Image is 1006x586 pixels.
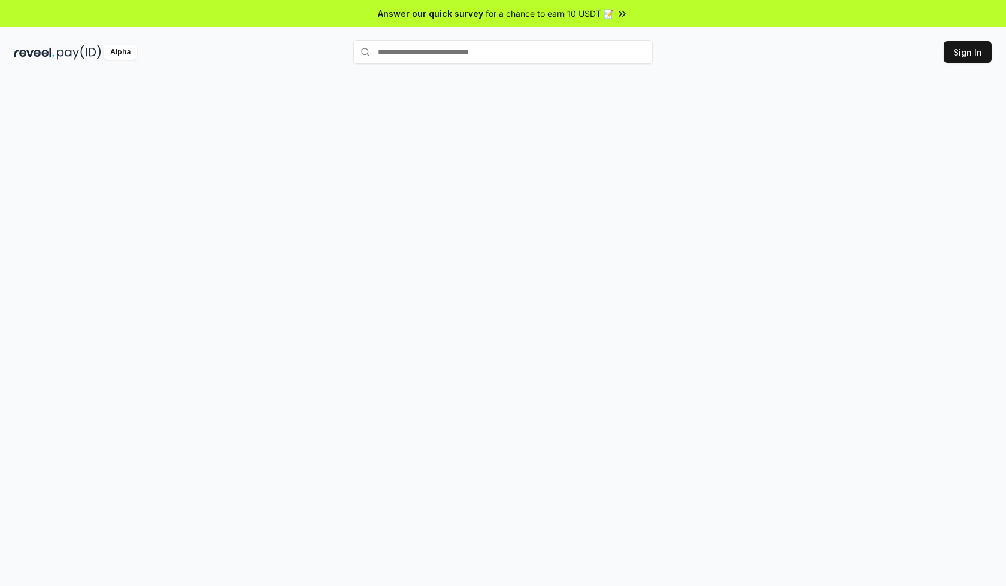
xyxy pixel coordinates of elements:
[14,45,54,60] img: reveel_dark
[378,7,483,20] span: Answer our quick survey
[944,41,992,63] button: Sign In
[104,45,137,60] div: Alpha
[486,7,614,20] span: for a chance to earn 10 USDT 📝
[57,45,101,60] img: pay_id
